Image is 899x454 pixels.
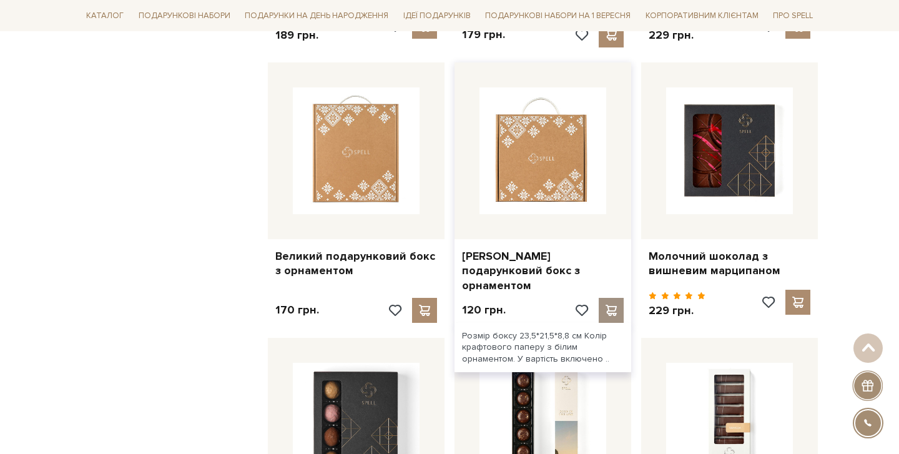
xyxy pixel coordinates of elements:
[275,303,319,317] p: 170 грн.
[240,6,393,26] a: Подарунки на День народження
[134,6,235,26] a: Подарункові набори
[649,28,705,42] p: 229 грн.
[293,87,420,214] img: Великий подарунковий бокс з орнаментом
[641,5,764,26] a: Корпоративним клієнтам
[768,6,818,26] a: Про Spell
[649,303,705,318] p: 229 грн.
[480,5,636,26] a: Подарункові набори на 1 Вересня
[462,249,624,293] a: [PERSON_NAME] подарунковий бокс з орнаментом
[275,28,332,42] p: 189 грн.
[81,6,129,26] a: Каталог
[454,323,631,372] div: Розмір боксу 23,5*21,5*8,8 см Колір крафтового паперу з білим орнаментом. У вартість включено ..
[462,303,506,317] p: 120 грн.
[649,249,810,279] a: Молочний шоколад з вишневим марципаном
[479,87,606,214] img: Малий подарунковий бокс з орнаментом
[398,6,476,26] a: Ідеї подарунків
[462,27,505,42] p: 179 грн.
[275,249,437,279] a: Великий подарунковий бокс з орнаментом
